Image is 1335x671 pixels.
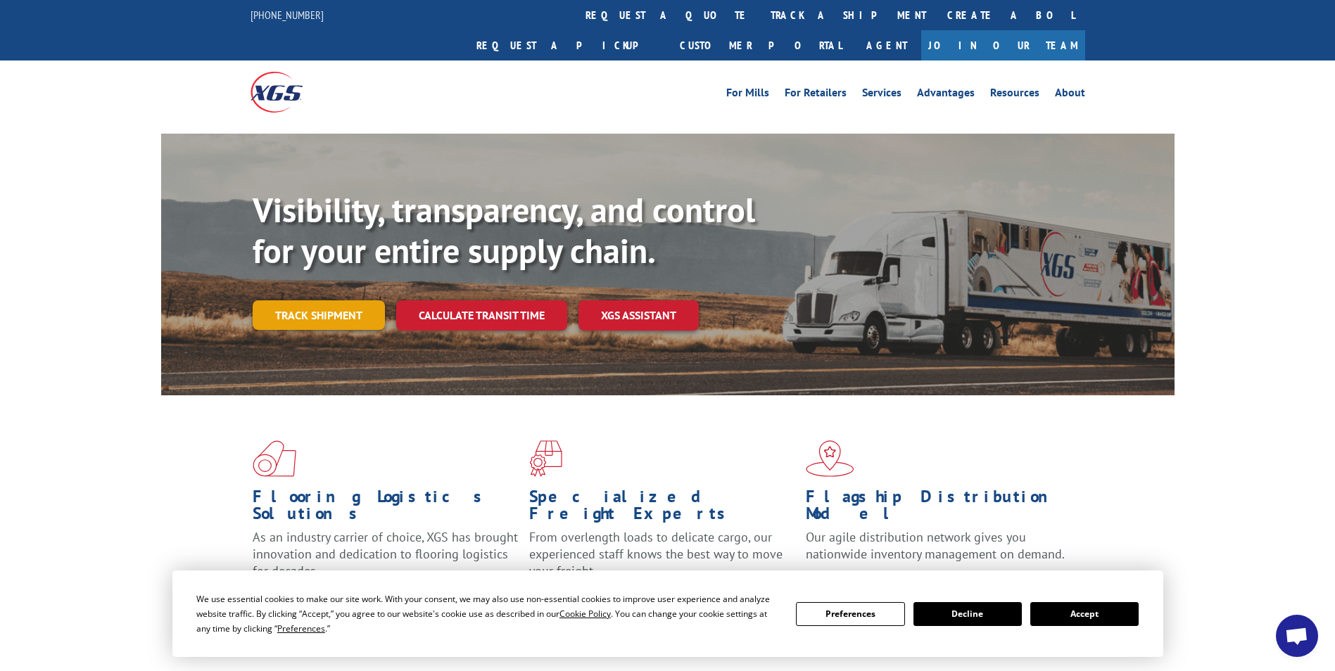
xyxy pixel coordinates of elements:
button: Accept [1030,602,1139,626]
a: [PHONE_NUMBER] [251,8,324,22]
a: Services [862,87,901,103]
a: XGS ASSISTANT [578,300,699,331]
div: Open chat [1276,615,1318,657]
a: For Retailers [785,87,847,103]
button: Preferences [796,602,904,626]
a: Advantages [917,87,975,103]
a: Customer Portal [669,30,852,60]
span: Preferences [277,622,325,634]
span: Our agile distribution network gives you nationwide inventory management on demand. [806,529,1065,562]
h1: Flagship Distribution Model [806,488,1072,529]
img: xgs-icon-flagship-distribution-model-red [806,440,854,477]
span: As an industry carrier of choice, XGS has brought innovation and dedication to flooring logistics... [253,529,518,579]
a: Track shipment [253,300,385,330]
a: Agent [852,30,921,60]
span: Cookie Policy [559,608,611,620]
h1: Flooring Logistics Solutions [253,488,519,529]
a: Join Our Team [921,30,1085,60]
a: Calculate transit time [396,300,567,331]
img: xgs-icon-focused-on-flooring-red [529,440,562,477]
a: For Mills [726,87,769,103]
a: Request a pickup [466,30,669,60]
img: xgs-icon-total-supply-chain-intelligence-red [253,440,296,477]
div: Cookie Consent Prompt [172,570,1163,657]
p: From overlength loads to delicate cargo, our experienced staff knows the best way to move your fr... [529,529,795,592]
a: Resources [990,87,1039,103]
h1: Specialized Freight Experts [529,488,795,529]
button: Decline [913,602,1022,626]
b: Visibility, transparency, and control for your entire supply chain. [253,188,755,272]
a: About [1055,87,1085,103]
div: We use essential cookies to make our site work. With your consent, we may also use non-essential ... [196,592,779,636]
